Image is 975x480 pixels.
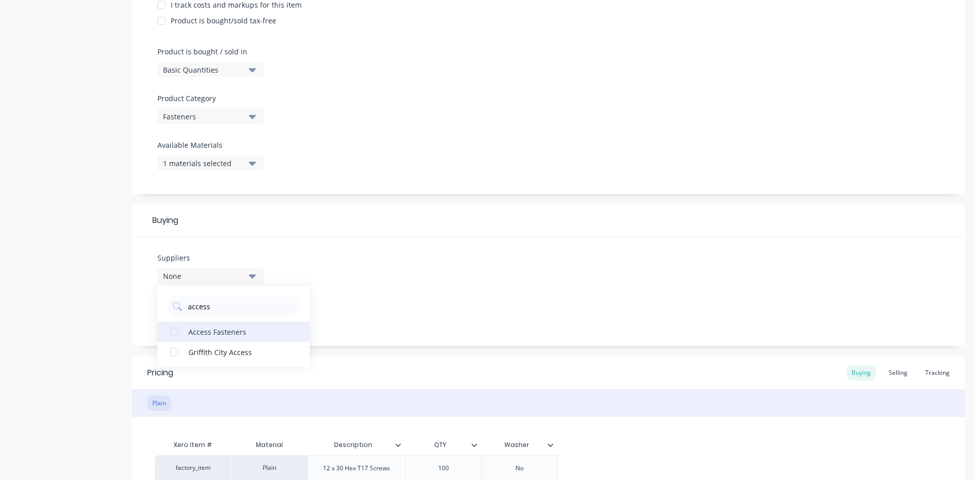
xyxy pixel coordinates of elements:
div: Product is bought/sold tax-free [171,15,276,26]
div: 1 materials selected [163,158,244,169]
div: Tracking [920,365,955,380]
label: Available Materials [157,140,264,150]
div: No [494,462,545,475]
div: Description [307,435,405,455]
div: factory_item [165,463,221,472]
div: Griffith City Access [188,346,290,357]
div: Material [231,435,307,455]
div: QTY [405,435,481,455]
button: 1 materials selected [157,155,264,171]
label: Suppliers [157,252,264,263]
div: 100 [418,462,469,475]
div: Washer [481,435,558,455]
div: QTY [405,432,475,458]
div: Basic Quantities [163,65,244,75]
div: Selling [884,365,913,380]
div: Plain [147,396,171,411]
div: 12 x 30 Hex T17 Screws [315,462,398,475]
div: None [163,271,244,281]
div: Access Fasteners [188,326,290,337]
div: Description [307,432,399,458]
div: Fasteners [163,111,244,122]
button: Basic Quantities [157,62,264,77]
div: Washer [481,432,551,458]
label: Product Category [157,93,259,104]
div: Buying [847,365,876,380]
label: Product is bought / sold in [157,46,259,57]
button: None [157,268,264,283]
div: Buying [132,204,965,237]
button: Fasteners [157,109,264,124]
div: Pricing [147,367,173,379]
div: Xero Item # [155,435,231,455]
